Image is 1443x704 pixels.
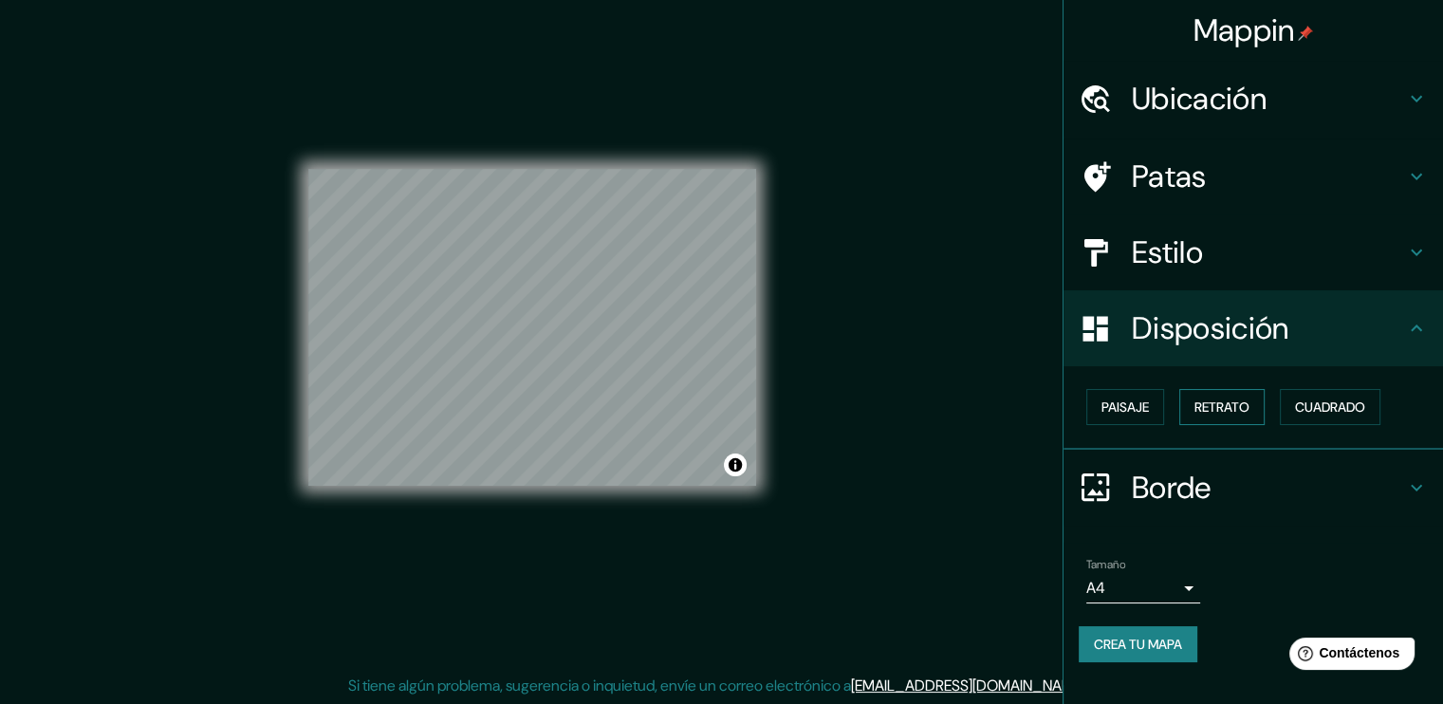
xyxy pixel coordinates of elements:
font: Crea tu mapa [1094,636,1182,653]
div: Borde [1064,450,1443,526]
div: Estilo [1064,214,1443,290]
font: Disposición [1132,308,1288,348]
font: Si tiene algún problema, sugerencia o inquietud, envíe un correo electrónico a [348,676,851,695]
font: Tamaño [1086,557,1125,572]
button: Activar o desactivar atribución [724,454,747,476]
font: Cuadrado [1295,398,1365,416]
font: Borde [1132,468,1212,508]
font: A4 [1086,578,1105,598]
div: Ubicación [1064,61,1443,137]
button: Paisaje [1086,389,1164,425]
font: Estilo [1132,232,1203,272]
button: Crea tu mapa [1079,626,1197,662]
font: Retrato [1194,398,1249,416]
canvas: Mapa [308,169,756,486]
div: A4 [1086,573,1200,603]
font: Ubicación [1132,79,1267,119]
div: Patas [1064,139,1443,214]
img: pin-icon.png [1298,26,1313,41]
button: Retrato [1179,389,1265,425]
div: Disposición [1064,290,1443,366]
iframe: Lanzador de widgets de ayuda [1274,630,1422,683]
a: [EMAIL_ADDRESS][DOMAIN_NAME] [851,676,1085,695]
font: Patas [1132,157,1207,196]
button: Cuadrado [1280,389,1380,425]
font: Paisaje [1101,398,1149,416]
font: Mappin [1193,10,1295,50]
